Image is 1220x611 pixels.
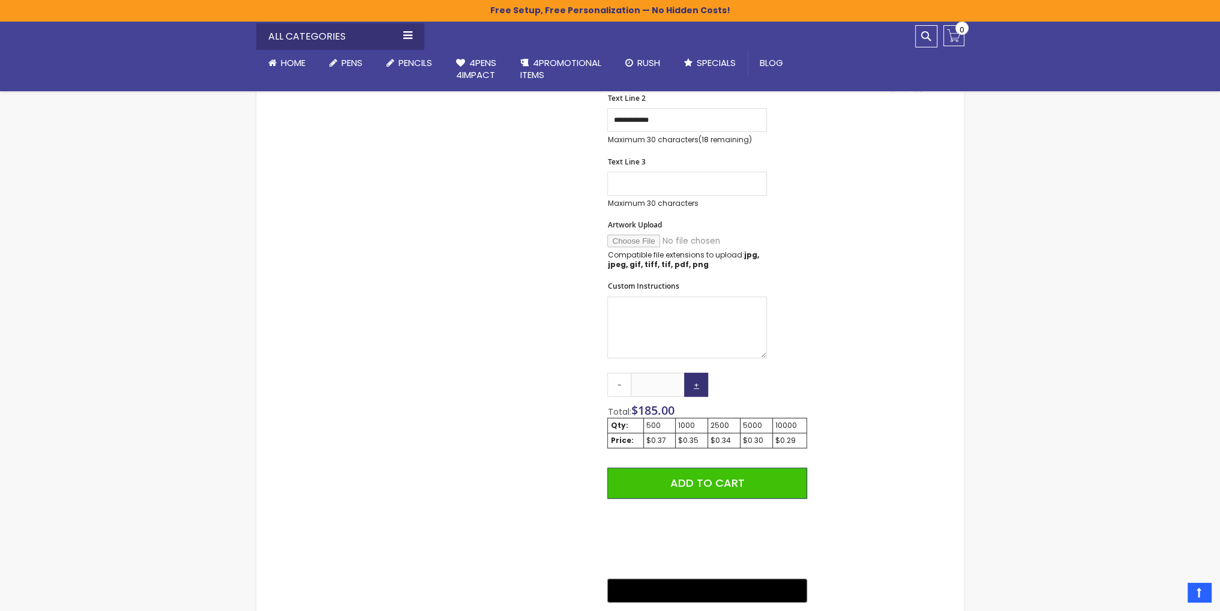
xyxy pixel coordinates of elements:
div: 5000 [743,421,770,430]
p: Maximum 30 characters [607,135,767,145]
button: Buy with GPay [607,579,807,603]
span: 4Pens 4impact [456,56,496,81]
div: $0.30 [743,436,770,445]
a: + [684,373,708,397]
div: $0.29 [775,436,804,445]
button: Add to Cart [607,468,807,499]
div: 10000 [775,421,804,430]
a: Specials [672,50,748,76]
div: 2500 [711,421,738,430]
span: $ [631,402,674,418]
span: Text Line 3 [607,157,645,167]
span: 4PROMOTIONAL ITEMS [520,56,601,81]
span: Pencils [398,56,432,69]
a: Pens [317,50,374,76]
span: 185.00 [637,402,674,418]
span: Custom Instructions [607,281,679,291]
strong: Price: [610,435,633,445]
a: Blog [748,50,795,76]
div: 1000 [678,421,705,430]
div: All Categories [256,23,424,50]
span: 0 [960,24,964,35]
iframe: PayPal [607,508,807,570]
span: (18 remaining) [698,134,751,145]
div: 500 [646,421,673,430]
div: $0.37 [646,436,673,445]
span: Total: [607,406,631,418]
strong: Qty: [610,420,628,430]
span: Specials [697,56,736,69]
span: Artwork Upload [607,220,661,230]
a: 0 [943,25,964,46]
a: - [607,373,631,397]
a: Pencils [374,50,444,76]
span: Rush [637,56,660,69]
a: Rush [613,50,672,76]
strong: jpg, jpeg, gif, tiff, tif, pdf, png [607,250,759,269]
span: Add to Cart [670,475,745,490]
div: $0.34 [711,436,738,445]
a: 4Pens4impact [444,50,508,89]
span: Home [281,56,305,69]
p: Maximum 30 characters [607,199,767,208]
div: $0.35 [678,436,705,445]
span: Pens [341,56,362,69]
span: Blog [760,56,783,69]
a: Home [256,50,317,76]
p: Compatible file extensions to upload: [607,250,767,269]
span: Text Line 2 [607,93,645,103]
a: 4pens.com certificate URL [837,86,952,96]
a: 4PROMOTIONALITEMS [508,50,613,89]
